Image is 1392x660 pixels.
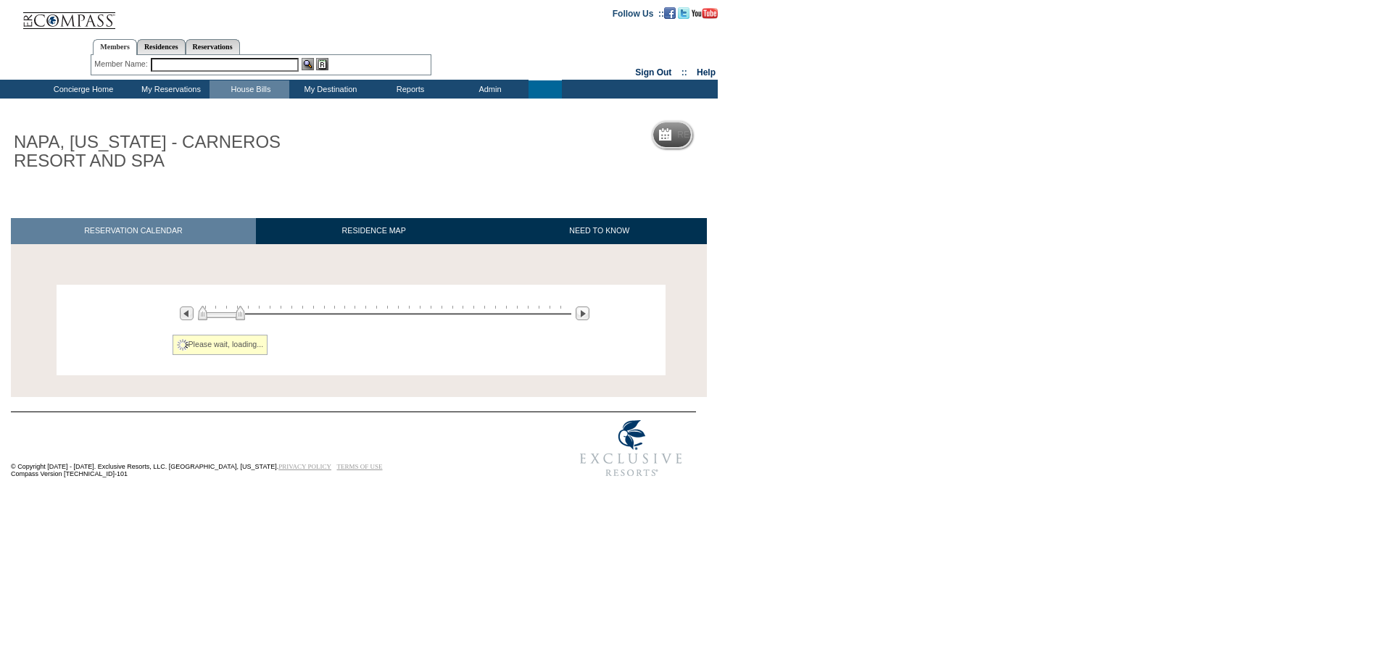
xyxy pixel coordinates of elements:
[34,80,130,99] td: Concierge Home
[93,39,137,55] a: Members
[186,39,240,54] a: Reservations
[11,218,256,243] a: RESERVATION CALENDAR
[173,335,268,355] div: Please wait, loading...
[664,7,676,19] img: Become our fan on Facebook
[337,463,383,470] a: TERMS OF USE
[576,306,589,320] img: Next
[677,130,788,140] h5: Reservation Calendar
[210,80,289,99] td: House Bills
[278,463,331,470] a: PRIVACY POLICY
[681,67,687,78] span: ::
[678,8,689,17] a: Follow us on Twitter
[566,412,696,485] img: Exclusive Resorts
[369,80,449,99] td: Reports
[692,8,718,17] a: Subscribe to our YouTube Channel
[11,413,518,485] td: © Copyright [DATE] - [DATE]. Exclusive Resorts, LLC. [GEOGRAPHIC_DATA], [US_STATE]. Compass Versi...
[692,8,718,19] img: Subscribe to our YouTube Channel
[177,339,188,351] img: spinner2.gif
[316,58,328,70] img: Reservations
[449,80,529,99] td: Admin
[11,130,336,174] h1: NAPA, [US_STATE] - CARNEROS RESORT AND SPA
[613,7,664,19] td: Follow Us ::
[130,80,210,99] td: My Reservations
[302,58,314,70] img: View
[492,218,707,243] a: NEED TO KNOW
[94,58,150,70] div: Member Name:
[664,8,676,17] a: Become our fan on Facebook
[678,7,689,19] img: Follow us on Twitter
[697,67,716,78] a: Help
[635,67,671,78] a: Sign Out
[289,80,369,99] td: My Destination
[180,306,194,320] img: Previous
[256,218,492,243] a: RESIDENCE MAP
[137,39,186,54] a: Residences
